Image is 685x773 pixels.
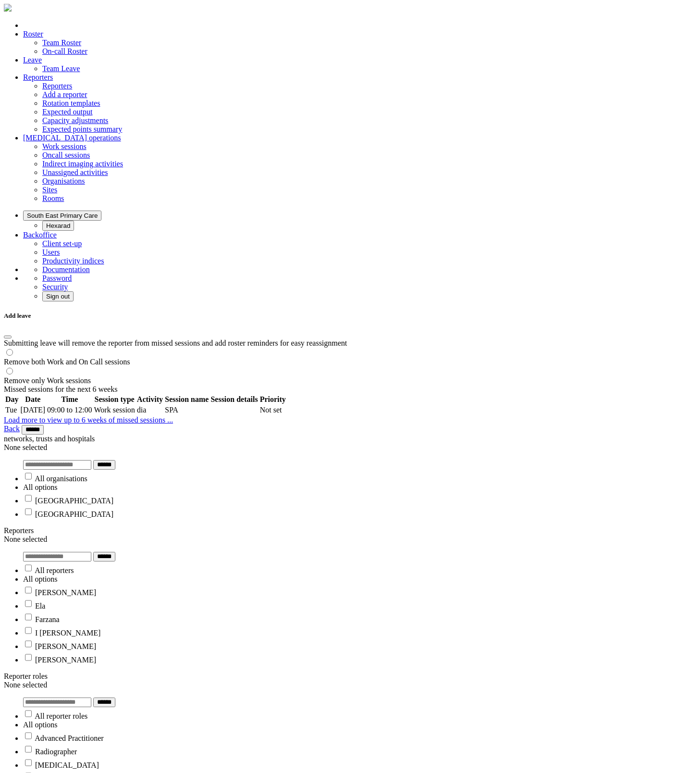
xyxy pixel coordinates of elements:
[164,395,209,404] th: Session name
[23,721,674,729] li: All options
[35,474,87,483] label: All organisations
[42,283,68,291] a: Security
[210,395,258,404] th: Session details
[35,497,113,505] label: [GEOGRAPHIC_DATA]
[20,395,46,404] th: Date
[47,406,92,414] span: 09:00 to 12:00
[4,535,674,544] div: None selected
[165,406,178,414] span: SPA
[42,194,64,202] a: Rooms
[260,406,282,414] span: Not set
[4,526,34,535] label: Reporters
[42,274,72,282] a: Password
[35,734,104,742] label: Advanced Practitioner
[42,239,82,248] a: Client set-up
[21,406,46,414] span: [DATE]
[23,221,674,231] ul: South East Primary Care
[35,642,96,650] label: [PERSON_NAME]
[42,168,108,176] a: Unassigned activities
[23,73,53,81] a: Reporters
[42,160,123,168] a: Indirect imaging activities
[4,443,674,452] div: None selected
[4,339,674,348] div: Submitting leave will remove the reporter from missed sessions and add roster reminders for easy ...
[42,265,90,274] a: Documentation
[42,82,72,90] a: Reporters
[94,406,135,414] span: Work session
[4,416,173,424] a: Load more to view up to 6 weeks of missed sessions ...
[4,672,48,680] label: Reporter roles
[259,395,286,404] th: Priority
[35,629,100,637] label: I [PERSON_NAME]
[42,38,81,47] a: Team Roster
[93,395,135,404] th: Session type
[42,47,87,55] a: On-call Roster
[35,748,77,756] label: Radiographer
[5,395,19,404] th: Day
[42,116,108,125] a: Capacity adjustments
[47,395,92,404] th: Time
[42,221,74,231] button: Hexarad
[42,64,80,73] a: Team Leave
[42,90,87,99] a: Add a reporter
[23,231,57,239] a: Backoffice
[4,681,674,689] div: None selected
[4,376,91,385] label: Remove only Work sessions
[4,336,12,338] button: Close
[42,257,104,265] a: Productivity indices
[42,177,85,185] a: Organisations
[42,248,60,256] a: Users
[4,385,674,394] div: Missed sessions for the next 6 weeks
[4,424,20,433] a: Back
[35,615,60,623] label: Farzana
[35,602,45,610] label: Ela
[137,395,163,404] th: Activity
[23,483,674,492] li: All options
[5,406,17,414] span: Tue
[35,761,99,769] label: [MEDICAL_DATA]
[23,134,121,142] a: [MEDICAL_DATA] operations
[35,588,96,597] label: [PERSON_NAME]
[42,291,74,301] button: Sign out
[35,566,74,574] label: All reporters
[23,211,101,221] button: South East Primary Care
[35,712,87,720] label: All reporter roles
[42,99,100,107] a: Rotation templates
[137,406,147,414] span: dia
[35,510,113,518] label: [GEOGRAPHIC_DATA]
[42,186,57,194] a: Sites
[42,125,122,133] a: Expected points summary
[42,151,90,159] a: Oncall sessions
[42,108,92,116] a: Expected output
[23,575,674,584] li: All options
[23,56,42,64] a: Leave
[23,30,43,38] a: Roster
[4,4,12,12] img: brand-opti-rad-logos-blue-and-white-d2f68631ba2948856bd03f2d395fb146ddc8fb01b4b6e9315ea85fa773367...
[4,358,130,366] label: Remove both Work and On Call sessions
[4,435,95,443] label: networks, trusts and hospitals
[42,142,87,150] a: Work sessions
[35,656,96,664] label: [PERSON_NAME]
[4,312,674,320] h5: Add leave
